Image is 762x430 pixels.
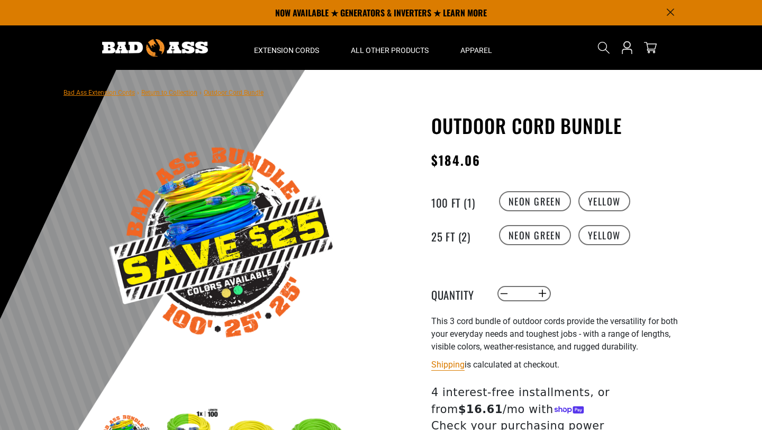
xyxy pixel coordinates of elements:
[431,114,691,137] h1: Outdoor Cord Bundle
[63,89,135,96] a: Bad Ass Extension Cords
[460,46,492,55] span: Apparel
[204,89,264,96] span: Outdoor Cord Bundle
[431,360,465,370] a: Shipping
[335,25,444,70] summary: All Other Products
[102,39,208,57] img: Bad Ass Extension Cords
[499,225,571,245] label: Neon Green
[499,191,571,211] label: Neon Green
[199,89,202,96] span: ›
[431,150,481,169] span: $184.06
[63,86,264,98] nav: breadcrumbs
[444,25,508,70] summary: Apparel
[431,194,484,208] legend: 100 ft (1)
[431,357,691,372] div: is calculated at checkout.
[254,46,319,55] span: Extension Cords
[578,191,631,211] label: Yellow
[578,225,631,245] label: Yellow
[238,25,335,70] summary: Extension Cords
[595,39,612,56] summary: Search
[351,46,429,55] span: All Other Products
[137,89,139,96] span: ›
[431,316,678,352] span: This 3 cord bundle of outdoor cords provide the versatility for both your everyday needs and toug...
[141,89,197,96] a: Return to Collection
[431,228,484,242] legend: 25 ft (2)
[431,286,484,300] label: Quantity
